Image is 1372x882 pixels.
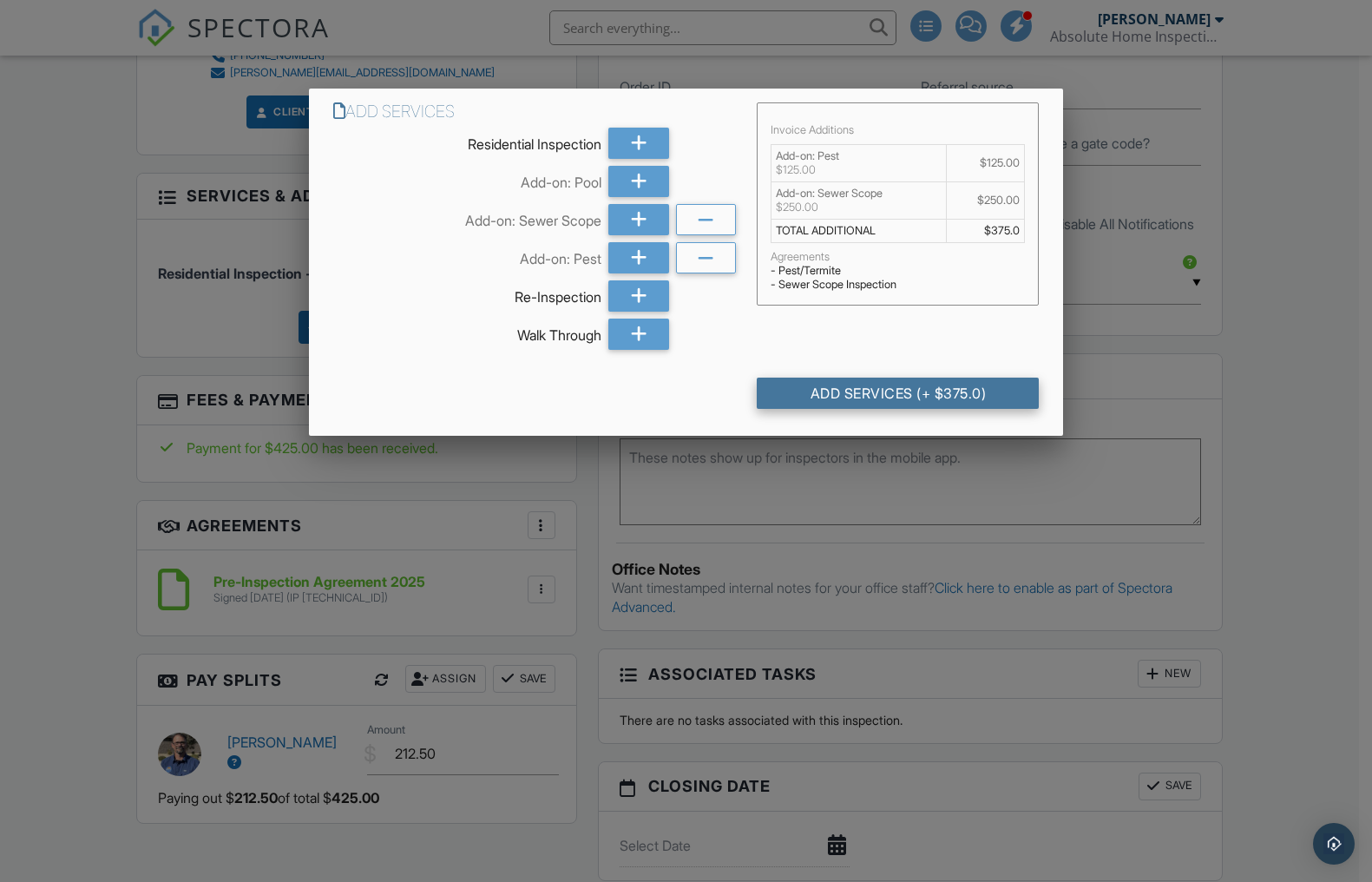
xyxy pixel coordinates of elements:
div: Add-on: Sewer Scope [333,204,602,230]
td: Add-on: Sewer Scope [771,181,947,219]
div: Residential Inspection [333,128,602,154]
td: $375.0 [946,219,1024,242]
h6: Add Services [333,102,737,121]
div: Agreements [771,250,1025,264]
div: $250.00 [776,201,942,214]
td: $125.00 [946,144,1024,181]
div: Add-on: Pest [333,242,602,268]
td: TOTAL ADDITIONAL [771,219,947,242]
div: - Sewer Scope Inspection [771,278,1025,292]
div: Invoice Additions [771,123,1025,137]
div: $125.00 [776,163,942,177]
div: Add-on: Pool [333,166,602,192]
div: Open Intercom Messenger [1313,823,1355,865]
div: - Pest/Termite [771,264,1025,278]
td: Add-on: Pest [771,144,947,181]
div: Add Services (+ $375.0) [757,378,1039,409]
td: $250.00 [946,181,1024,219]
div: Walk Through [333,319,602,345]
div: Re-Inspection [333,280,602,306]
